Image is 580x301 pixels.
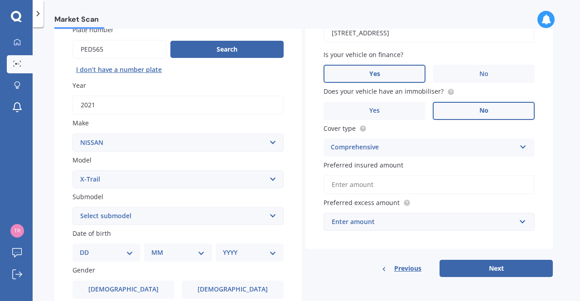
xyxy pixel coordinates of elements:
[479,70,488,78] span: No
[324,198,400,207] span: Preferred excess amount
[72,192,103,201] span: Submodel
[72,229,111,238] span: Date of birth
[72,119,89,128] span: Make
[198,286,268,293] span: [DEMOGRAPHIC_DATA]
[72,40,167,59] input: Enter plate number
[440,260,553,277] button: Next
[479,107,488,115] span: No
[394,262,421,275] span: Previous
[88,286,159,293] span: [DEMOGRAPHIC_DATA]
[369,107,380,115] span: Yes
[324,161,403,169] span: Preferred insured amount
[331,142,516,153] div: Comprehensive
[10,224,24,238] img: dff50521c8deedd98e851797cbab03a0
[72,266,95,275] span: Gender
[72,62,165,77] button: I don’t have a number plate
[170,41,284,58] button: Search
[324,175,535,194] input: Enter amount
[324,50,403,59] span: Is your vehicle on finance?
[324,24,535,43] input: Enter address
[324,124,356,133] span: Cover type
[72,25,114,34] span: Plate number
[54,15,104,27] span: Market Scan
[72,81,86,90] span: Year
[332,217,516,227] div: Enter amount
[369,70,380,78] span: Yes
[72,96,284,115] input: YYYY
[324,87,444,96] span: Does your vehicle have an immobiliser?
[72,156,92,164] span: Model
